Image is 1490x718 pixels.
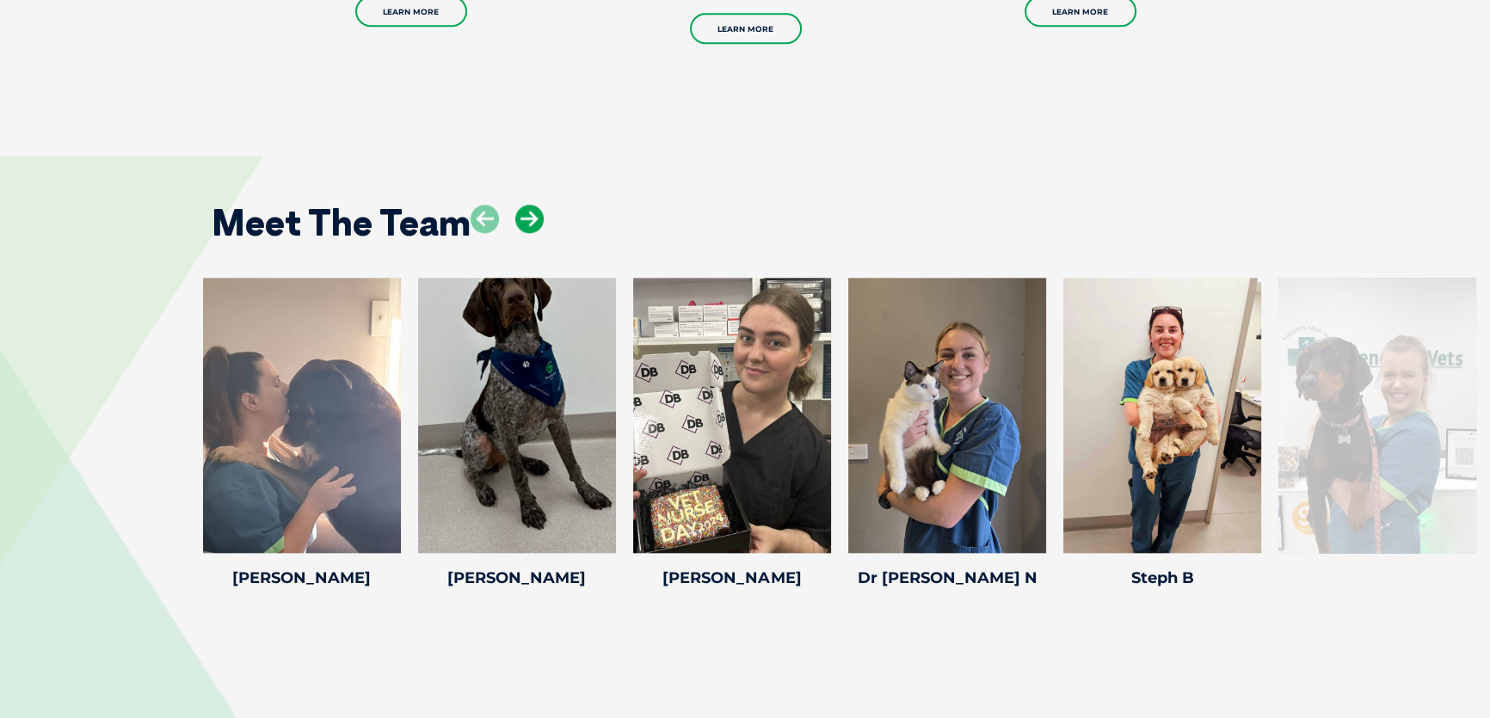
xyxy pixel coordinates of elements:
[633,570,831,586] h4: [PERSON_NAME]
[203,570,401,586] h4: [PERSON_NAME]
[212,205,471,241] h2: Meet The Team
[418,570,616,586] h4: [PERSON_NAME]
[848,570,1046,586] h4: Dr [PERSON_NAME] N
[690,13,802,44] a: Learn More
[1063,570,1261,586] h4: Steph B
